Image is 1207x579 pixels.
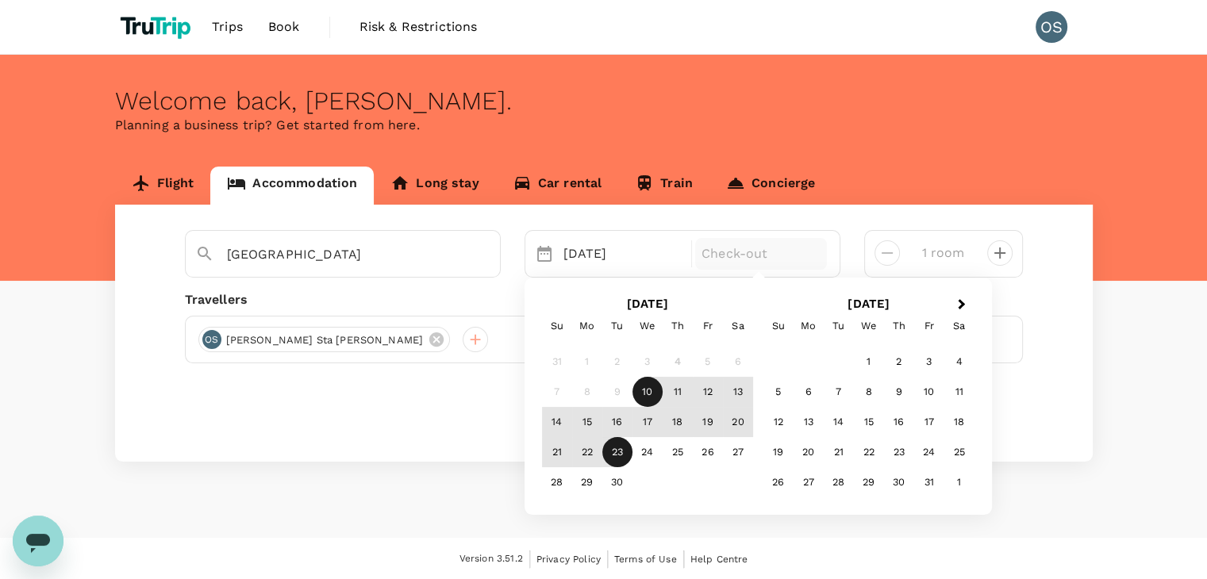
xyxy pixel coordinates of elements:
[723,407,753,437] div: Choose Saturday, September 20th, 2025
[693,407,723,437] div: Choose Friday, September 19th, 2025
[542,311,572,341] div: Sunday
[202,330,221,349] div: OS
[763,377,794,407] div: Choose Sunday, October 5th, 2025
[359,17,478,36] span: Risk & Restrictions
[198,327,451,352] div: OS[PERSON_NAME] Sta [PERSON_NAME]
[572,347,602,377] div: Not available Monday, September 1st, 2025
[614,550,677,568] a: Terms of Use
[663,347,693,377] div: Not available Thursday, September 4th, 2025
[227,242,446,266] input: Search cities, hotels, work locations
[602,467,632,497] div: Choose Tuesday, September 30th, 2025
[374,167,495,205] a: Long stay
[536,550,601,568] a: Privacy Policy
[763,467,794,497] div: Choose Sunday, October 26th, 2025
[663,437,693,467] div: Choose Thursday, September 25th, 2025
[1036,11,1067,43] div: OS
[489,253,492,256] button: Open
[944,437,974,467] div: Choose Saturday, October 25th, 2025
[614,554,677,565] span: Terms of Use
[693,437,723,467] div: Choose Friday, September 26th, 2025
[632,437,663,467] div: Choose Wednesday, September 24th, 2025
[944,311,974,341] div: Saturday
[115,86,1093,116] div: Welcome back , [PERSON_NAME] .
[602,407,632,437] div: Choose Tuesday, September 16th, 2025
[944,377,974,407] div: Choose Saturday, October 11th, 2025
[914,311,944,341] div: Friday
[702,244,821,263] p: Check-out
[914,377,944,407] div: Choose Friday, October 10th, 2025
[13,516,63,566] iframe: Button to launch messaging window
[763,437,794,467] div: Choose Sunday, October 19th, 2025
[693,377,723,407] div: Choose Friday, September 12th, 2025
[763,407,794,437] div: Choose Sunday, October 12th, 2025
[723,311,753,341] div: Saturday
[115,116,1093,135] p: Planning a business trip? Get started from here.
[824,437,854,467] div: Choose Tuesday, October 21st, 2025
[542,467,572,497] div: Choose Sunday, September 28th, 2025
[763,311,794,341] div: Sunday
[632,377,663,407] div: Not available Wednesday, September 10th, 2025
[459,551,523,567] span: Version 3.51.2
[542,347,753,497] div: Month September, 2025
[542,407,572,437] div: Choose Sunday, September 14th, 2025
[854,437,884,467] div: Choose Wednesday, October 22nd, 2025
[824,377,854,407] div: Choose Tuesday, October 7th, 2025
[914,467,944,497] div: Choose Friday, October 31st, 2025
[663,311,693,341] div: Thursday
[217,332,433,348] span: [PERSON_NAME] Sta [PERSON_NAME]
[854,377,884,407] div: Choose Wednesday, October 8th, 2025
[115,10,200,44] img: TruTrip logo
[914,407,944,437] div: Choose Friday, October 17th, 2025
[602,377,632,407] div: Not available Tuesday, September 9th, 2025
[854,407,884,437] div: Choose Wednesday, October 15th, 2025
[542,377,572,407] div: Not available Sunday, September 7th, 2025
[987,240,1013,266] button: decrease
[663,407,693,437] div: Choose Thursday, September 18th, 2025
[884,377,914,407] div: Choose Thursday, October 9th, 2025
[794,311,824,341] div: Monday
[632,407,663,437] div: Choose Wednesday, September 17th, 2025
[794,437,824,467] div: Choose Monday, October 20th, 2025
[557,238,689,270] div: [DATE]
[824,407,854,437] div: Choose Tuesday, October 14th, 2025
[618,167,709,205] a: Train
[914,347,944,377] div: Choose Friday, October 3rd, 2025
[632,311,663,341] div: Wednesday
[884,347,914,377] div: Choose Thursday, October 2nd, 2025
[496,167,619,205] a: Car rental
[268,17,300,36] span: Book
[824,311,854,341] div: Tuesday
[709,167,832,205] a: Concierge
[794,407,824,437] div: Choose Monday, October 13th, 2025
[693,347,723,377] div: Not available Friday, September 5th, 2025
[794,377,824,407] div: Choose Monday, October 6th, 2025
[632,347,663,377] div: Not available Wednesday, September 3rd, 2025
[824,467,854,497] div: Choose Tuesday, October 28th, 2025
[763,347,974,497] div: Month October, 2025
[572,437,602,467] div: Choose Monday, September 22nd, 2025
[884,311,914,341] div: Thursday
[602,437,632,467] div: Choose Tuesday, September 23rd, 2025
[854,467,884,497] div: Choose Wednesday, October 29th, 2025
[693,311,723,341] div: Friday
[723,377,753,407] div: Choose Saturday, September 13th, 2025
[663,377,693,407] div: Choose Thursday, September 11th, 2025
[572,467,602,497] div: Choose Monday, September 29th, 2025
[884,437,914,467] div: Choose Thursday, October 23rd, 2025
[572,311,602,341] div: Monday
[884,467,914,497] div: Choose Thursday, October 30th, 2025
[602,347,632,377] div: Not available Tuesday, September 2nd, 2025
[758,297,979,311] h2: [DATE]
[210,167,374,205] a: Accommodation
[537,297,759,311] h2: [DATE]
[185,290,1023,309] div: Travellers
[944,407,974,437] div: Choose Saturday, October 18th, 2025
[951,293,976,318] button: Next Month
[914,437,944,467] div: Choose Friday, October 24th, 2025
[794,467,824,497] div: Choose Monday, October 27th, 2025
[944,467,974,497] div: Choose Saturday, November 1st, 2025
[884,407,914,437] div: Choose Thursday, October 16th, 2025
[854,311,884,341] div: Wednesday
[690,550,748,568] a: Help Centre
[602,311,632,341] div: Tuesday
